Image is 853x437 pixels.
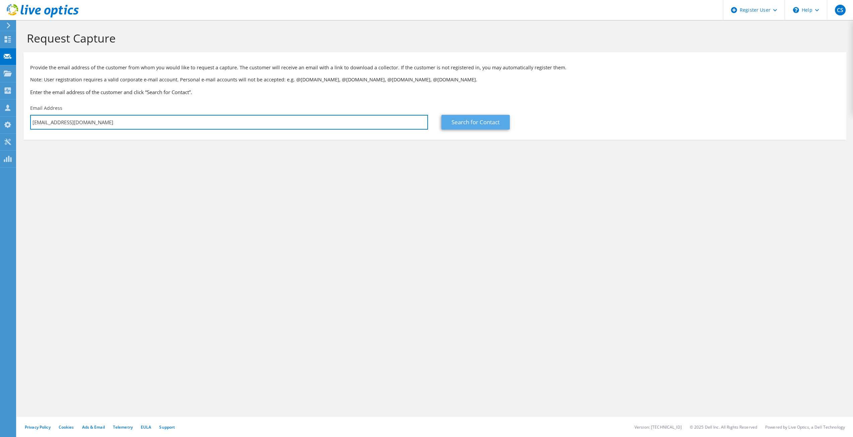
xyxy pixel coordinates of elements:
[634,424,682,430] li: Version: [TECHNICAL_ID]
[82,424,105,430] a: Ads & Email
[113,424,133,430] a: Telemetry
[441,115,510,130] a: Search for Contact
[59,424,74,430] a: Cookies
[30,88,840,96] h3: Enter the email address of the customer and click “Search for Contact”.
[30,105,62,112] label: Email Address
[25,424,51,430] a: Privacy Policy
[690,424,757,430] li: © 2025 Dell Inc. All Rights Reserved
[141,424,151,430] a: EULA
[27,31,840,45] h1: Request Capture
[30,76,840,83] p: Note: User registration requires a valid corporate e-mail account. Personal e-mail accounts will ...
[835,5,846,15] span: CS
[30,64,840,71] p: Provide the email address of the customer from whom you would like to request a capture. The cust...
[793,7,799,13] svg: \n
[765,424,845,430] li: Powered by Live Optics, a Dell Technology
[159,424,175,430] a: Support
